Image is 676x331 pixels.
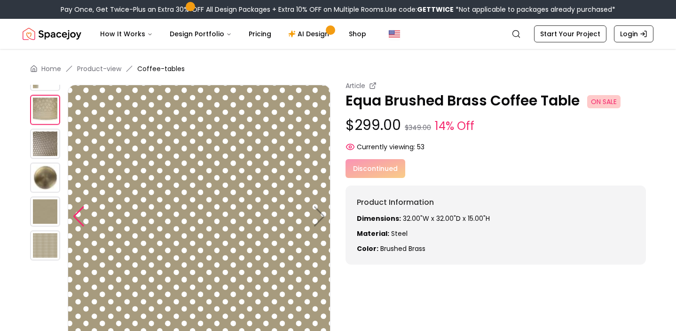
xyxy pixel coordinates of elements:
small: 14% Off [435,118,474,135]
span: Currently viewing: [357,142,415,152]
span: 53 [417,142,424,152]
p: $299.00 [346,117,646,135]
small: Article [346,81,365,90]
span: *Not applicable to packages already purchased* [454,5,615,14]
span: Coffee-tables [137,64,185,73]
a: Home [41,64,61,73]
strong: Material: [357,229,389,238]
button: Design Portfolio [162,24,239,43]
img: Spacejoy Logo [23,24,81,43]
a: Spacejoy [23,24,81,43]
nav: Main [93,24,374,43]
a: Shop [341,24,374,43]
a: Login [614,25,653,42]
nav: breadcrumb [30,64,646,73]
div: Pay Once, Get Twice-Plus an Extra 30% OFF All Design Packages + Extra 10% OFF on Multiple Rooms. [61,5,615,14]
img: https://storage.googleapis.com/spacejoy-main/assets/6239aaed75035e001c320c64/product_2_13p1al9a0dog [30,61,60,91]
span: brushed brass [380,244,425,253]
nav: Global [23,19,653,49]
strong: Dimensions: [357,214,401,223]
a: AI Design [281,24,339,43]
img: https://storage.googleapis.com/spacejoy-main/assets/6239aaed75035e001c320c64/product_6_ien1ec8k8m3 [30,196,60,226]
img: https://storage.googleapis.com/spacejoy-main/assets/6239aaed75035e001c320c64/product_3_dnce2280dbja [30,95,60,125]
p: Equa Brushed Brass Coffee Table [346,92,646,109]
img: https://storage.googleapis.com/spacejoy-main/assets/6239aaed75035e001c320c64/product_5_l264bd1i80m [30,162,60,193]
p: 32.00"W x 32.00"D x 15.00"H [357,214,635,223]
span: ON SALE [587,95,621,108]
img: https://storage.googleapis.com/spacejoy-main/assets/6239aaed75035e001c320c64/product_7_jlg9m5ba14h [30,230,60,260]
a: Start Your Project [534,25,606,42]
small: $349.00 [405,123,431,132]
a: Product-view [77,64,121,73]
a: Pricing [241,24,279,43]
button: How It Works [93,24,160,43]
h6: Product Information [357,197,635,208]
span: Steel [391,229,408,238]
b: GETTWICE [417,5,454,14]
span: Use code: [385,5,454,14]
img: https://storage.googleapis.com/spacejoy-main/assets/6239aaed75035e001c320c64/product_4_2e0d4183mnak [30,129,60,159]
img: United States [389,28,400,40]
strong: Color: [357,244,378,253]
